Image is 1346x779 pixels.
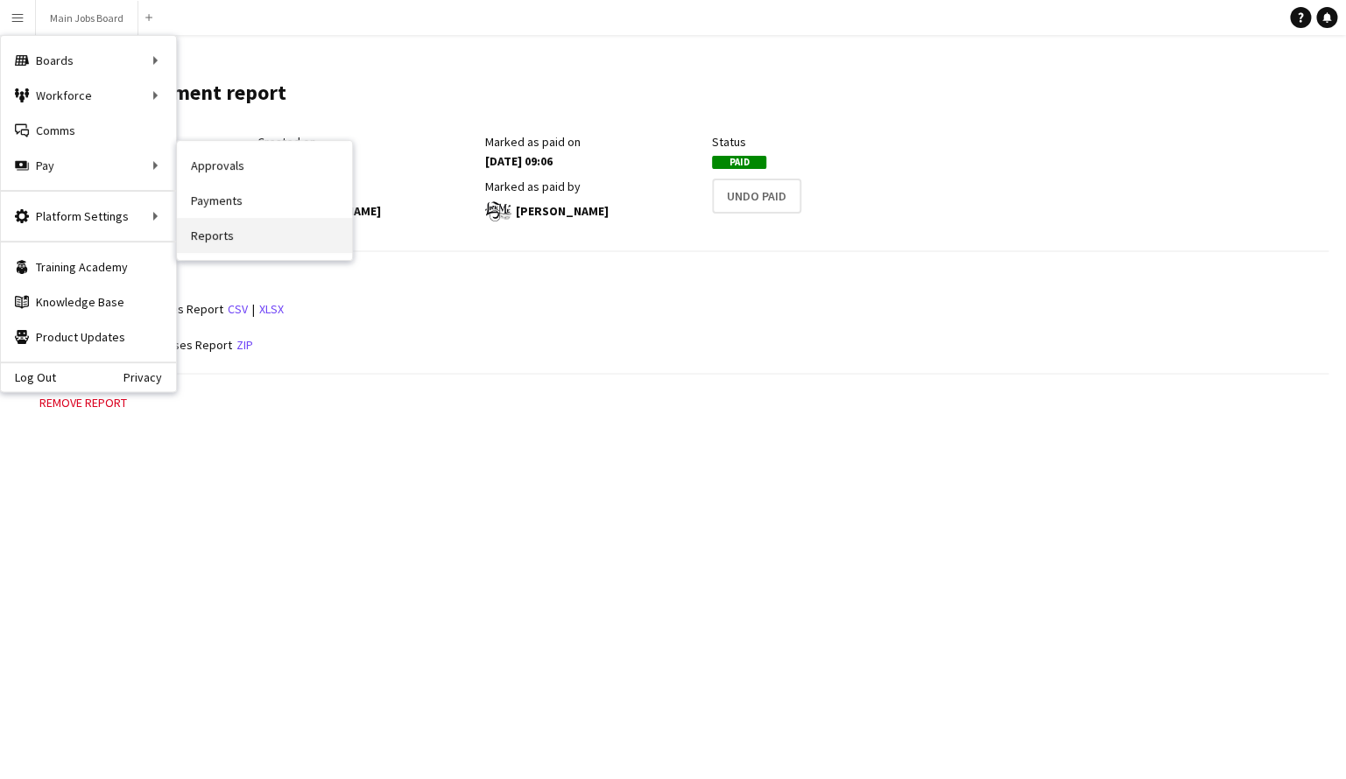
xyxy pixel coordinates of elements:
a: xlsx [259,301,284,317]
div: Marked as paid by [485,179,703,194]
div: Pay [1,148,176,183]
a: Privacy [123,370,176,384]
div: [PERSON_NAME] [485,198,703,224]
a: Comms [1,113,176,148]
div: Workforce [1,78,176,113]
h3: Reports [31,270,1328,285]
a: Payments [177,183,352,218]
a: Knowledge Base [1,284,176,319]
div: [PERSON_NAME] [257,198,476,224]
div: Created on [257,134,476,150]
div: Platform Settings [1,199,176,234]
a: csv [228,301,248,317]
a: Approvals [177,148,352,183]
span: Paid [712,156,766,169]
div: Boards [1,43,176,78]
div: [DATE] 09:06 [485,153,703,169]
div: Marked as paid on [485,134,703,150]
div: [DATE] 10:18 [257,153,476,169]
button: Undo Paid [712,179,801,214]
button: Remove report [31,392,136,413]
div: Created by [257,179,476,194]
a: Reports [177,218,352,253]
a: Log Out [1,370,56,384]
div: | [31,298,1328,320]
button: Main Jobs Board [36,1,138,35]
a: Training Academy [1,249,176,284]
a: zip [236,337,253,353]
a: Product Updates [1,319,176,354]
div: Status [712,134,930,150]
